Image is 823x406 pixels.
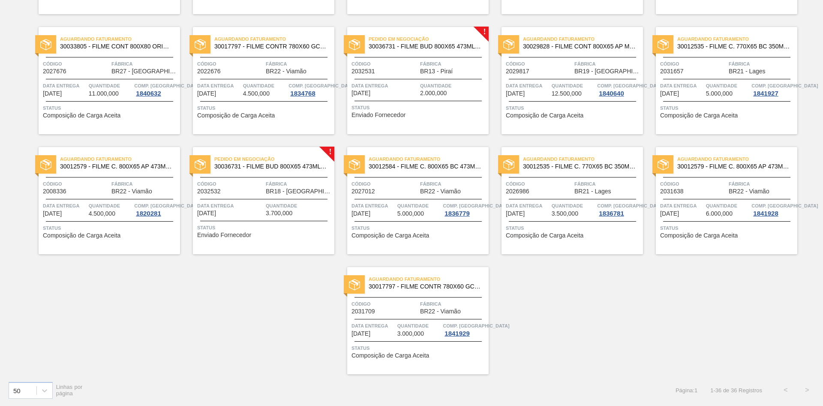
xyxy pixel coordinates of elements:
span: Data entrega [351,322,395,330]
span: Código [351,300,418,308]
span: 11.000,000 [89,90,119,97]
span: Data entrega [197,201,264,210]
span: Fábrica [111,180,178,188]
button: > [796,379,818,401]
span: 2032531 [351,68,375,75]
span: Fábrica [420,180,487,188]
span: Código [660,60,727,68]
span: Código [351,180,418,188]
span: Quantidade [706,81,750,90]
span: 12.500,000 [552,90,582,97]
span: Status [351,103,487,112]
span: 30012584 - FILME C. 800X65 BC 473ML C12 429 [369,163,482,170]
img: status [195,39,206,50]
span: Quantidade [420,81,487,90]
img: status [503,39,514,50]
span: 01/11/2025 [351,211,370,217]
span: Status [197,223,332,232]
span: Código [506,180,572,188]
span: Fábrica [729,60,795,68]
span: Comp. Carga [597,201,664,210]
span: Fábrica [574,180,641,188]
span: 2032532 [197,188,221,195]
a: Comp. [GEOGRAPHIC_DATA]1841929 [443,322,487,337]
span: 2026986 [506,188,529,195]
span: Data entrega [351,201,395,210]
div: 1836781 [597,210,625,217]
a: statusAguardando Faturamento30012535 - FILME C. 770X65 BC 350ML C12 429Código2031657FábricaBR21 -... [643,27,797,134]
span: 22/10/2025 [660,90,679,97]
span: Quantidade [552,81,595,90]
span: Quantidade [552,201,595,210]
span: Data entrega [43,201,87,210]
span: BR22 - Viamão [266,68,306,75]
span: BR21 - Lages [729,68,766,75]
a: statusAguardando Faturamento30012535 - FILME C. 770X65 BC 350ML C12 429Código2026986FábricaBR21 -... [489,147,643,254]
a: statusAguardando Faturamento30012584 - FILME C. 800X65 BC 473ML C12 429Código2027012FábricaBR22 -... [334,147,489,254]
span: Comp. Carga [751,201,818,210]
a: statusAguardando Faturamento30029828 - FILME CONT 800X65 AP MP 473 C12 429Código2029817FábricaBR1... [489,27,643,134]
a: statusAguardando Faturamento30033805 - FILME CONT 800X80 ORIG 473 MP C12 429Código2027676FábricaB... [26,27,180,134]
span: 30036731 - FILME BUD 800X65 473ML MP C12 [214,163,327,170]
span: Quantidade [89,81,132,90]
span: Aguardando Faturamento [369,275,489,283]
span: Fábrica [729,180,795,188]
a: Comp. [GEOGRAPHIC_DATA]1836779 [443,201,487,217]
div: 1840640 [597,90,625,97]
a: statusAguardando Faturamento30012579 - FILME C. 800X65 AP 473ML C12 429Código2031638FábricaBR22 -... [643,147,797,254]
a: Comp. [GEOGRAPHIC_DATA]1834768 [288,81,332,97]
span: Data entrega [351,81,418,90]
span: 22/10/2025 [197,210,216,217]
span: Composição de Carga Aceita [351,352,429,359]
span: Quantidade [397,322,441,330]
span: Status [43,104,178,112]
span: BR22 - Viamão [111,188,152,195]
span: Comp. Carga [134,81,201,90]
div: 1820281 [134,210,162,217]
span: BR22 - Viamão [729,188,769,195]
span: 6.000,000 [706,211,733,217]
span: 2027012 [351,188,375,195]
span: Composição de Carga Aceita [43,112,120,119]
span: Fábrica [420,300,487,308]
span: BR19 - Nova Rio [574,68,641,75]
span: Status [660,104,795,112]
span: Status [506,104,641,112]
span: Comp. Carga [597,81,664,90]
span: 1 - 36 de 36 Registros [710,387,762,394]
span: Aguardando Faturamento [369,155,489,163]
span: 2008336 [43,188,66,195]
span: Status [351,344,487,352]
span: Data entrega [43,81,87,90]
img: status [195,159,206,170]
span: Código [660,180,727,188]
span: 2031709 [351,308,375,315]
span: Comp. Carga [288,81,355,90]
span: Status [43,224,178,232]
span: 2031638 [660,188,684,195]
span: 17/11/2025 [351,331,370,337]
span: Data entrega [660,201,704,210]
span: 22/10/2025 [43,211,62,217]
span: 30017797 - FILME CONTR 780X60 GCA ZERO 350ML NIV22 [369,283,482,290]
span: BR18 - Pernambuco [266,188,332,195]
span: Data entrega [506,201,550,210]
span: Pedido em Negociação [369,35,489,43]
span: Fábrica [266,180,332,188]
img: status [349,159,360,170]
span: Enviado Fornecedor [197,232,251,238]
span: Aguardando Faturamento [677,155,797,163]
a: statusAguardando Faturamento30017797 - FILME CONTR 780X60 GCA ZERO 350ML NIV22Código2022676Fábric... [180,27,334,134]
span: 30033805 - FILME CONT 800X80 ORIG 473 MP C12 429 [60,43,173,50]
span: 4.500,000 [243,90,270,97]
span: Linhas por página [56,384,83,397]
span: Comp. Carga [751,81,818,90]
span: 18/10/2025 [197,90,216,97]
button: < [775,379,796,401]
span: 22/10/2025 [506,90,525,97]
span: Aguardando Faturamento [60,35,180,43]
a: Comp. [GEOGRAPHIC_DATA]1836781 [597,201,641,217]
span: BR22 - Viamão [420,308,461,315]
span: Composição de Carga Aceita [506,112,583,119]
span: Código [197,60,264,68]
